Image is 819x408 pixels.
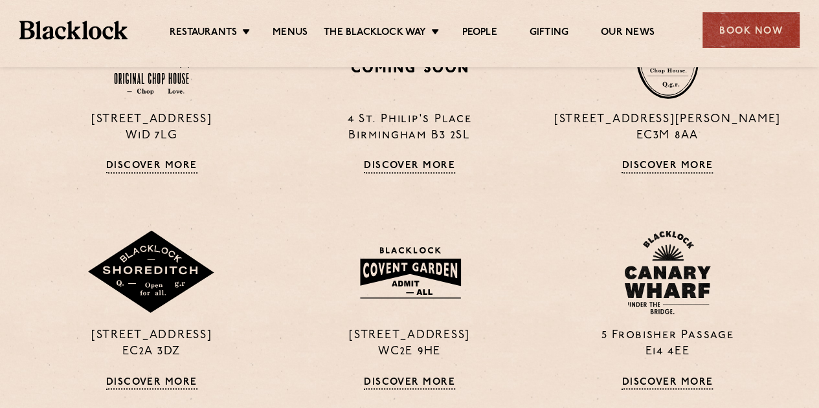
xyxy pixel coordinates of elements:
[273,27,308,41] a: Menus
[106,160,197,173] a: Discover More
[622,160,713,173] a: Discover More
[32,327,271,360] p: [STREET_ADDRESS] EC2A 3DZ
[347,239,472,306] img: BLA_1470_CoventGarden_Website_Solid.svg
[290,112,528,144] p: 4 St. Philip's Place Birmingham B3 2SL
[622,376,713,389] a: Discover More
[548,112,787,144] p: [STREET_ADDRESS][PERSON_NAME] EC3M 8AA
[364,160,455,173] a: Discover More
[702,12,800,48] div: Book Now
[462,27,497,41] a: People
[290,327,528,360] p: [STREET_ADDRESS] WC2E 9HE
[87,230,216,314] img: Shoreditch-stamp-v2-default.svg
[601,27,655,41] a: Our News
[106,376,197,389] a: Discover More
[530,27,568,41] a: Gifting
[624,230,711,314] img: BL_CW_Logo_Website.svg
[170,27,237,41] a: Restaurants
[19,21,128,39] img: BL_Textured_Logo-footer-cropped.svg
[324,27,426,41] a: The Blacklock Way
[32,112,271,144] p: [STREET_ADDRESS] W1D 7LG
[548,327,787,360] p: 5 Frobisher Passage E14 4EE
[364,376,455,389] a: Discover More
